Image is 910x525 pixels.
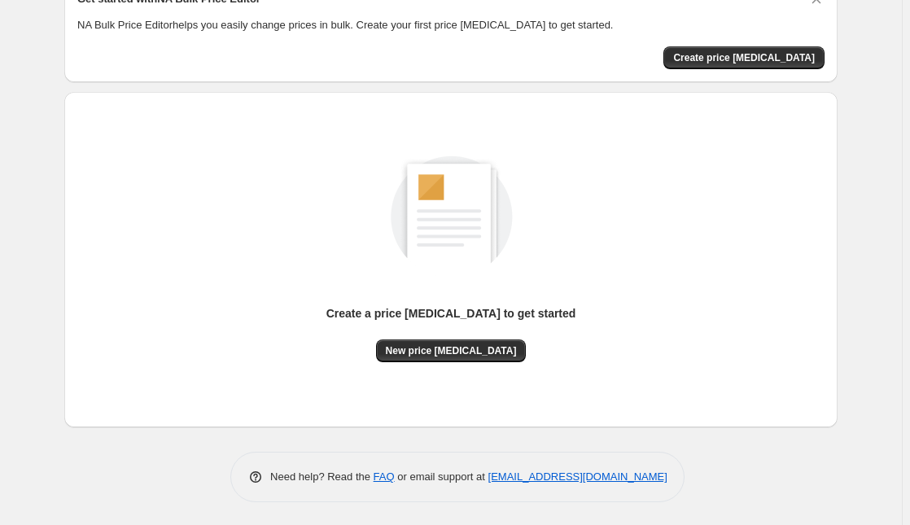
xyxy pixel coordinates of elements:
span: New price [MEDICAL_DATA] [386,344,517,357]
span: or email support at [395,470,488,483]
p: NA Bulk Price Editor helps you easily change prices in bulk. Create your first price [MEDICAL_DAT... [77,17,825,33]
span: Need help? Read the [270,470,374,483]
button: New price [MEDICAL_DATA] [376,339,527,362]
button: Create price change job [663,46,825,69]
a: FAQ [374,470,395,483]
p: Create a price [MEDICAL_DATA] to get started [326,305,576,322]
a: [EMAIL_ADDRESS][DOMAIN_NAME] [488,470,667,483]
span: Create price [MEDICAL_DATA] [673,51,815,64]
